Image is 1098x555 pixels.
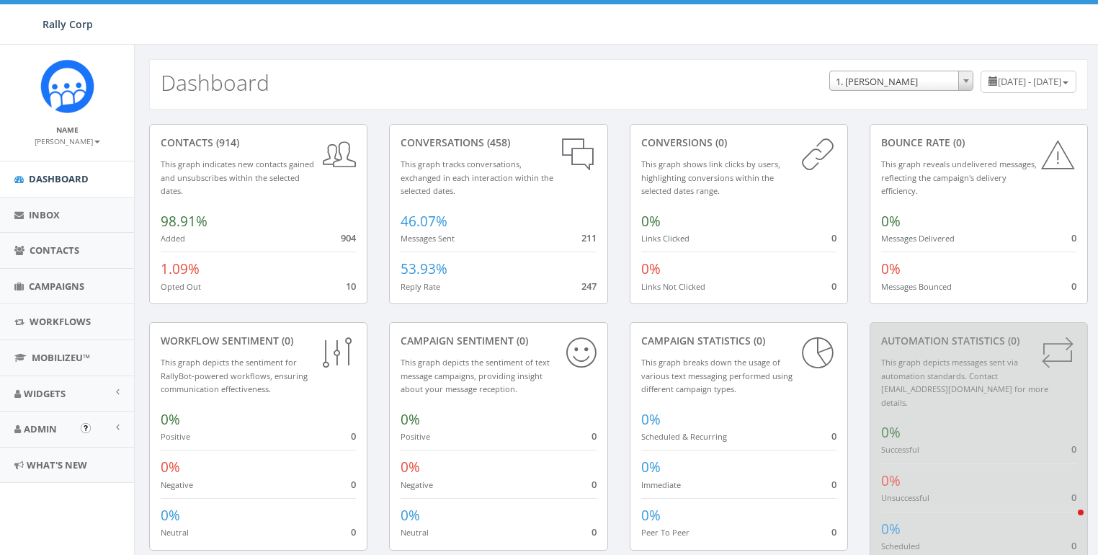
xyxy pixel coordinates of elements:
[161,233,185,244] small: Added
[641,506,661,525] span: 0%
[1071,539,1076,552] span: 0
[641,281,705,292] small: Links Not Clicked
[401,159,553,196] small: This graph tracks conversations, exchanged in each interaction within the selected dates.
[351,478,356,491] span: 0
[641,410,661,429] span: 0%
[641,233,689,244] small: Links Clicked
[401,259,447,278] span: 53.93%
[830,71,973,92] span: 1. James Martin
[881,281,952,292] small: Messages Bounced
[1071,443,1076,456] span: 0
[881,444,919,455] small: Successful
[881,357,1048,408] small: This graph depicts messages sent via automation standards. Contact [EMAIL_ADDRESS][DOMAIN_NAME] f...
[161,159,314,196] small: This graph indicates new contacts gained and unsubscribes within the selected dates.
[161,281,201,292] small: Opted Out
[1049,506,1084,541] iframe: Intercom live chat
[161,458,180,476] span: 0%
[401,233,455,244] small: Messages Sent
[401,527,429,538] small: Neutral
[592,430,597,443] span: 0
[56,125,79,135] small: Name
[351,430,356,443] span: 0
[1005,334,1019,347] span: (0)
[279,334,293,347] span: (0)
[161,212,207,231] span: 98.91%
[401,212,447,231] span: 46.07%
[401,431,430,442] small: Positive
[161,357,308,394] small: This graph depicts the sentiment for RallyBot-powered workflows, ensuring communication effective...
[881,259,901,278] span: 0%
[581,231,597,244] span: 211
[831,478,836,491] span: 0
[641,458,661,476] span: 0%
[30,244,79,257] span: Contacts
[881,334,1076,348] div: Automation Statistics
[831,430,836,443] span: 0
[341,231,356,244] span: 904
[641,479,681,490] small: Immediate
[592,525,597,538] span: 0
[641,136,836,150] div: conversions
[881,541,920,551] small: Scheduled
[27,458,87,471] span: What's New
[401,334,596,348] div: Campaign Sentiment
[161,334,356,348] div: Workflow Sentiment
[484,136,510,149] span: (458)
[1071,231,1076,244] span: 0
[161,259,200,278] span: 1.09%
[81,423,91,433] button: Open In-App Guide
[32,351,90,364] span: MobilizeU™
[29,208,60,221] span: Inbox
[881,159,1037,196] small: This graph reveals undelivered messages, reflecting the campaign's delivery efficiency.
[213,136,239,149] span: (914)
[161,527,189,538] small: Neutral
[713,136,727,149] span: (0)
[641,259,661,278] span: 0%
[831,231,836,244] span: 0
[881,423,901,442] span: 0%
[24,387,66,400] span: Widgets
[161,71,269,94] h2: Dashboard
[641,527,689,538] small: Peer To Peer
[751,334,765,347] span: (0)
[881,212,901,231] span: 0%
[401,281,440,292] small: Reply Rate
[881,233,955,244] small: Messages Delivered
[998,75,1061,88] span: [DATE] - [DATE]
[829,71,973,91] span: 1. James Martin
[346,280,356,293] span: 10
[35,134,100,147] a: [PERSON_NAME]
[514,334,528,347] span: (0)
[641,334,836,348] div: Campaign Statistics
[1071,280,1076,293] span: 0
[831,280,836,293] span: 0
[161,479,193,490] small: Negative
[29,172,89,185] span: Dashboard
[24,422,57,435] span: Admin
[401,357,550,394] small: This graph depicts the sentiment of text message campaigns, providing insight about your message ...
[401,506,420,525] span: 0%
[161,136,356,150] div: contacts
[161,431,190,442] small: Positive
[641,357,793,394] small: This graph breaks down the usage of various text messaging performed using different campaign types.
[950,136,965,149] span: (0)
[592,478,597,491] span: 0
[40,59,94,113] img: Icon_1.png
[30,315,91,328] span: Workflows
[161,410,180,429] span: 0%
[581,280,597,293] span: 247
[401,410,420,429] span: 0%
[29,280,84,293] span: Campaigns
[1071,491,1076,504] span: 0
[35,136,100,146] small: [PERSON_NAME]
[641,431,727,442] small: Scheduled & Recurring
[43,17,93,31] span: Rally Corp
[401,136,596,150] div: conversations
[641,212,661,231] span: 0%
[881,520,901,538] span: 0%
[401,458,420,476] span: 0%
[351,525,356,538] span: 0
[161,506,180,525] span: 0%
[881,471,901,490] span: 0%
[831,525,836,538] span: 0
